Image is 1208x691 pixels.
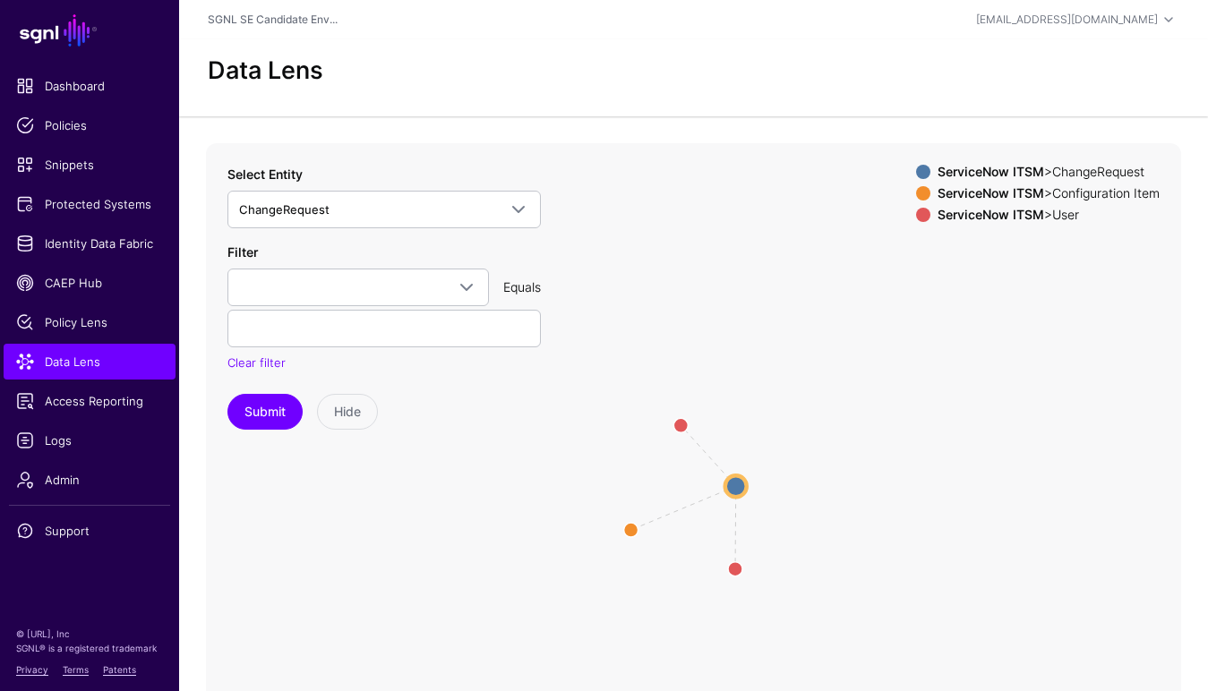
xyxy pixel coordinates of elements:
div: > Configuration Item [934,186,1163,200]
span: Access Reporting [16,392,163,410]
div: > User [934,208,1163,222]
a: CAEP Hub [4,265,176,301]
a: Clear filter [227,355,286,370]
a: Access Reporting [4,383,176,419]
div: > ChangeRequest [934,165,1163,179]
a: Admin [4,462,176,498]
div: Equals [496,277,548,296]
a: SGNL [11,11,168,50]
span: Identity Data Fabric [16,235,163,252]
span: Policy Lens [16,313,163,331]
span: Data Lens [16,353,163,371]
button: Hide [317,394,378,430]
span: Logs [16,431,163,449]
label: Filter [227,243,258,261]
a: Terms [63,664,89,675]
a: Policies [4,107,176,143]
a: Logs [4,422,176,458]
a: Snippets [4,147,176,183]
label: Select Entity [227,165,303,183]
strong: ServiceNow ITSM [938,164,1044,179]
strong: ServiceNow ITSM [938,185,1044,200]
a: Data Lens [4,344,176,380]
a: Policy Lens [4,304,176,340]
a: Privacy [16,664,48,675]
button: Submit [227,394,303,430]
p: © [URL], Inc [16,627,163,641]
a: Patents [103,664,136,675]
a: SGNL SE Candidate Env... [208,13,338,26]
a: Identity Data Fabric [4,226,176,261]
a: Dashboard [4,68,176,104]
span: Snippets [16,156,163,174]
span: Support [16,522,163,540]
p: SGNL® is a registered trademark [16,641,163,655]
span: Protected Systems [16,195,163,213]
div: [EMAIL_ADDRESS][DOMAIN_NAME] [976,12,1158,28]
h2: Data Lens [208,56,323,85]
span: Policies [16,116,163,134]
a: Protected Systems [4,186,176,222]
span: Admin [16,471,163,489]
span: CAEP Hub [16,274,163,292]
span: Dashboard [16,77,163,95]
strong: ServiceNow ITSM [938,207,1044,222]
span: ChangeRequest [239,202,330,217]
